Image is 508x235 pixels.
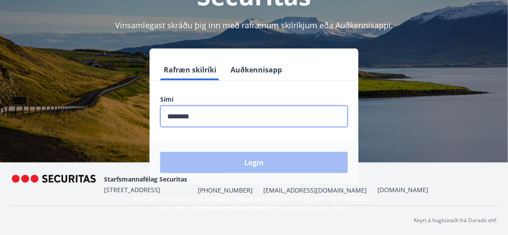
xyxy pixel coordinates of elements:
[104,186,160,194] span: [STREET_ADDRESS]
[160,95,348,104] label: Sími
[198,203,265,212] a: Persónuverndarstefna
[263,186,367,195] span: [EMAIL_ADDRESS][DOMAIN_NAME]
[414,216,497,224] p: Keyrt á hugbúnaði frá Dorado ehf.
[198,186,253,195] span: [PHONE_NUMBER]
[377,186,428,194] a: [DOMAIN_NAME]
[227,59,285,80] button: Auðkennisapp
[11,175,97,194] img: BJoTIDU28Xazsp1UGbqVz8mQ4XuFjXGM1gUNGGKd.png
[134,194,374,212] span: Með því að skrá þig inn samþykkir þú að upplýsingar um þig séu meðhöndlaðar í samræmi við Starfsm...
[115,20,393,30] span: Vinsamlegast skráðu þig inn með rafrænum skilríkjum eða Auðkennisappi.
[104,175,187,183] span: Starfsmannafélag Securitas
[160,59,220,80] button: Rafræn skilríki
